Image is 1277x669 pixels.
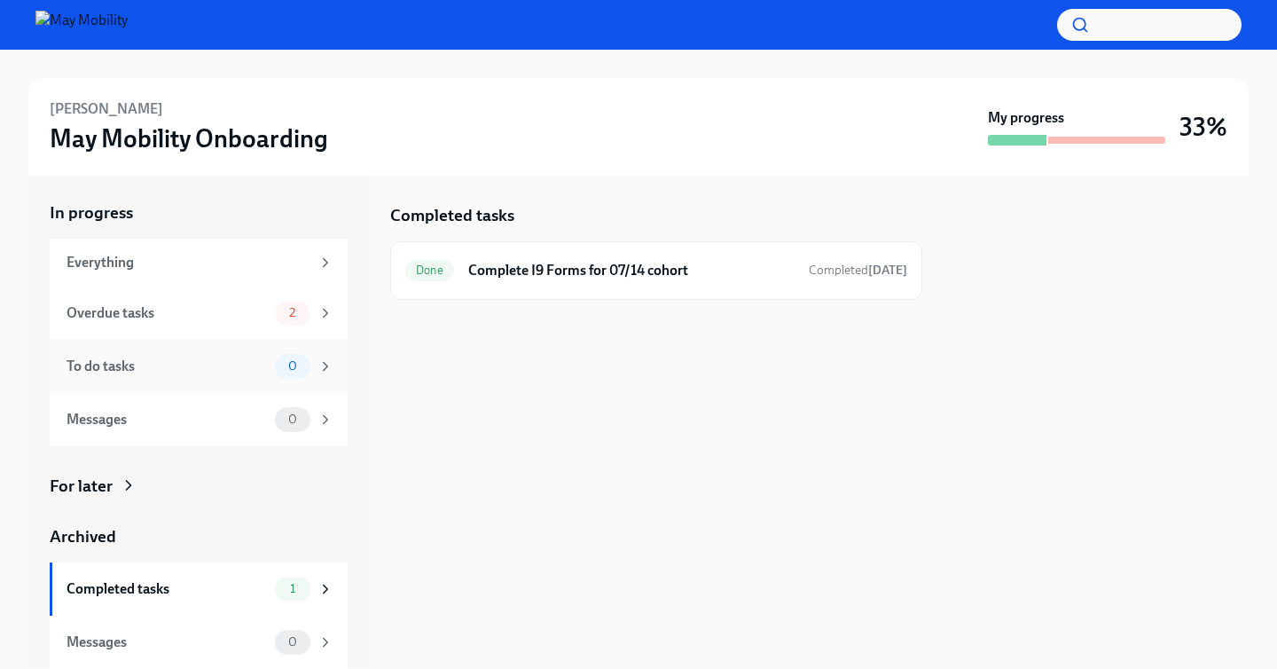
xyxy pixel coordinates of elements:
[468,261,795,280] h6: Complete I9 Forms for 07/14 cohort
[278,306,306,319] span: 2
[405,256,907,285] a: DoneComplete I9 Forms for 07/14 cohortCompleted[DATE]
[50,201,348,224] a: In progress
[50,475,348,498] a: For later
[67,303,268,323] div: Overdue tasks
[67,633,268,652] div: Messages
[868,263,907,278] strong: [DATE]
[405,264,454,277] span: Done
[50,99,163,119] h6: [PERSON_NAME]
[390,204,514,227] h5: Completed tasks
[50,475,113,498] div: For later
[67,253,310,272] div: Everything
[809,262,907,279] span: July 16th, 2025 16:24
[809,263,907,278] span: Completed
[50,393,348,446] a: Messages0
[50,287,348,340] a: Overdue tasks2
[50,525,348,548] a: Archived
[279,582,306,595] span: 1
[988,108,1064,128] strong: My progress
[1179,111,1227,143] h3: 33%
[278,635,308,649] span: 0
[50,563,348,616] a: Completed tasks1
[67,579,268,599] div: Completed tasks
[278,359,308,373] span: 0
[50,122,328,154] h3: May Mobility Onboarding
[67,410,268,429] div: Messages
[50,239,348,287] a: Everything
[35,11,128,39] img: May Mobility
[50,616,348,669] a: Messages0
[67,357,268,376] div: To do tasks
[278,413,308,426] span: 0
[50,340,348,393] a: To do tasks0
